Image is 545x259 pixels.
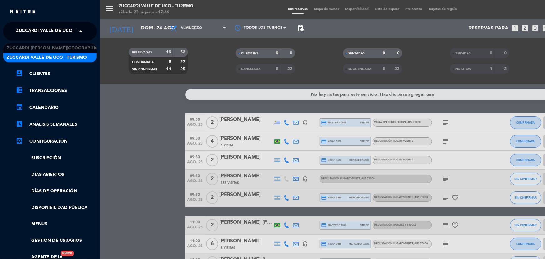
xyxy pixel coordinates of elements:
img: MEITRE [9,9,36,14]
div: Nuevo [61,251,74,256]
span: pending_actions [297,24,304,32]
a: assessmentANÁLISIS SEMANALES [16,121,97,128]
i: assessment [16,120,23,128]
span: Zuccardi Valle de Uco - Turismo [16,25,96,38]
a: Suscripción [16,155,97,162]
a: Días abiertos [16,171,97,178]
span: Zuccardi Valle de Uco - Turismo [7,54,87,61]
i: account_balance_wallet [16,86,23,94]
i: settings_applications [16,137,23,145]
i: account_box [16,69,23,77]
a: Menus [16,221,97,228]
a: Configuración [16,138,97,145]
i: calendar_month [16,103,23,111]
a: account_boxClientes [16,70,97,78]
a: Disponibilidad pública [16,204,97,211]
a: account_balance_walletTransacciones [16,87,97,94]
a: Días de Operación [16,188,97,195]
span: Zuccardi [PERSON_NAME][GEOGRAPHIC_DATA] - Restaurant [PERSON_NAME][GEOGRAPHIC_DATA] [7,45,229,52]
a: Gestión de usuarios [16,237,97,244]
a: calendar_monthCalendario [16,104,97,111]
